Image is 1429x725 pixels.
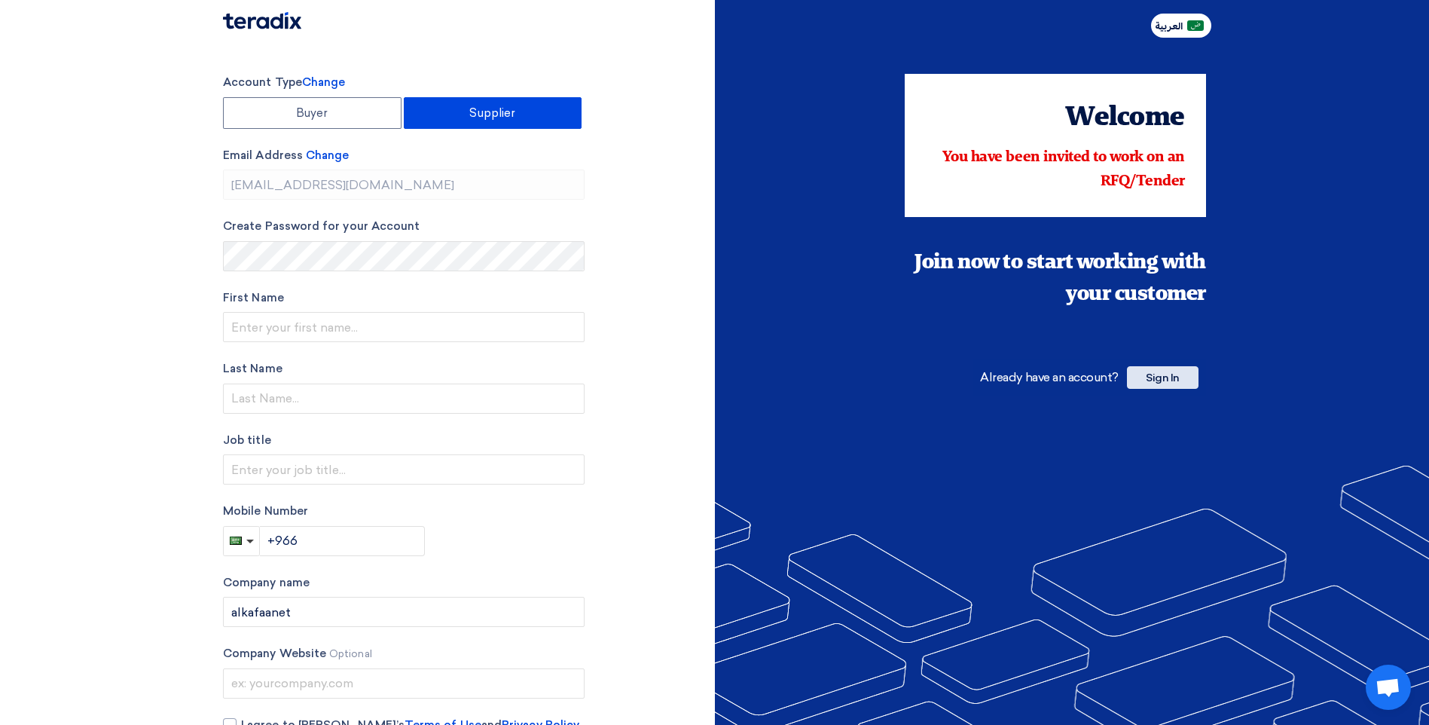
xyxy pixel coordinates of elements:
button: العربية [1151,14,1211,38]
img: Teradix logo [223,12,301,29]
label: Company name [223,574,585,592]
span: You have been invited to work on an RFQ/Tender [942,150,1185,189]
label: First Name [223,289,585,307]
label: Email Address [223,147,585,164]
input: Enter your business email... [223,170,585,200]
label: Company Website [223,645,585,662]
div: Welcome [926,98,1185,139]
input: Enter your job title... [223,454,585,485]
label: Job title [223,432,585,449]
input: Enter your first name... [223,312,585,342]
label: Last Name [223,360,585,378]
input: Last Name... [223,384,585,414]
label: Create Password for your Account [223,218,585,235]
a: Sign In [1127,370,1198,384]
label: Supplier [404,97,582,129]
span: العربية [1155,21,1183,32]
label: Account Type [223,74,585,91]
label: Buyer [223,97,402,129]
span: Already have an account? [980,370,1118,384]
div: Join now to start working with your customer [905,247,1206,310]
span: Sign In [1127,366,1198,389]
label: Mobile Number [223,503,585,520]
input: ex: yourcompany.com [223,668,585,699]
span: Optional [329,648,372,659]
input: Enter phone number... [260,526,425,556]
input: Enter your company name... [223,597,585,627]
span: Change [302,75,345,89]
div: Open chat [1366,665,1411,710]
img: ar-AR.png [1187,20,1204,32]
span: Change [306,148,349,162]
